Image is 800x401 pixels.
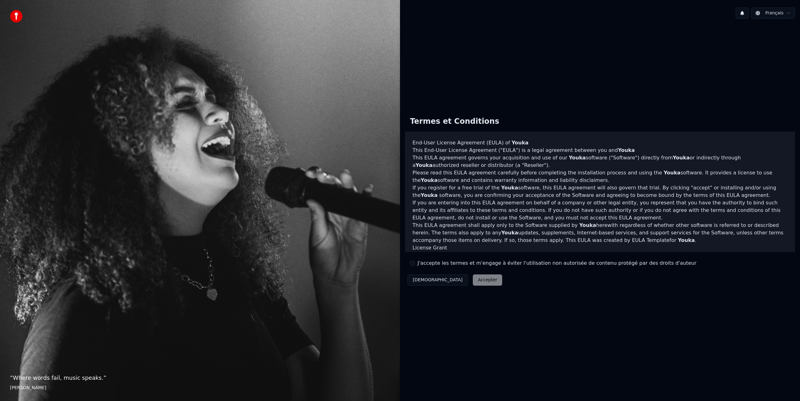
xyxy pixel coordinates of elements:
span: Youka [501,185,518,191]
p: This End-User License Agreement ("EULA") is a legal agreement between you and [412,147,787,154]
span: Youka [416,162,432,168]
h3: End-User License Agreement (EULA) of [412,139,787,147]
p: hereby grants you a personal, non-transferable, non-exclusive licence to use the software on your... [412,252,787,267]
span: Youka [421,192,437,198]
img: youka [10,10,22,23]
footer: [PERSON_NAME] [10,385,390,391]
p: “ Where words fail, music speaks. ” [10,373,390,382]
span: Youka [579,222,596,228]
div: Termes et Conditions [405,112,504,132]
label: J'accepte les termes et m'engage à éviter l'utilisation non autorisée de contenu protégé par des ... [417,259,696,267]
p: If you register for a free trial of the software, this EULA agreement will also govern that trial... [412,184,787,199]
span: Youka [678,237,695,243]
span: Youka [512,140,528,146]
p: This EULA agreement shall apply only to the Software supplied by herewith regardless of whether o... [412,222,787,244]
p: This EULA agreement governs your acquisition and use of our software ("Software") directly from o... [412,154,787,169]
span: Youka [569,155,586,161]
span: Youka [664,170,681,176]
span: Youka [421,177,437,183]
span: Youka [673,155,690,161]
a: EULA Template [632,237,669,243]
h3: License Grant [412,244,787,252]
span: Youka [618,147,635,153]
span: Youka [501,230,518,236]
p: If you are entering into this EULA agreement on behalf of a company or other legal entity, you re... [412,199,787,222]
p: Please read this EULA agreement carefully before completing the installation process and using th... [412,169,787,184]
button: [DEMOGRAPHIC_DATA] [407,274,468,286]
